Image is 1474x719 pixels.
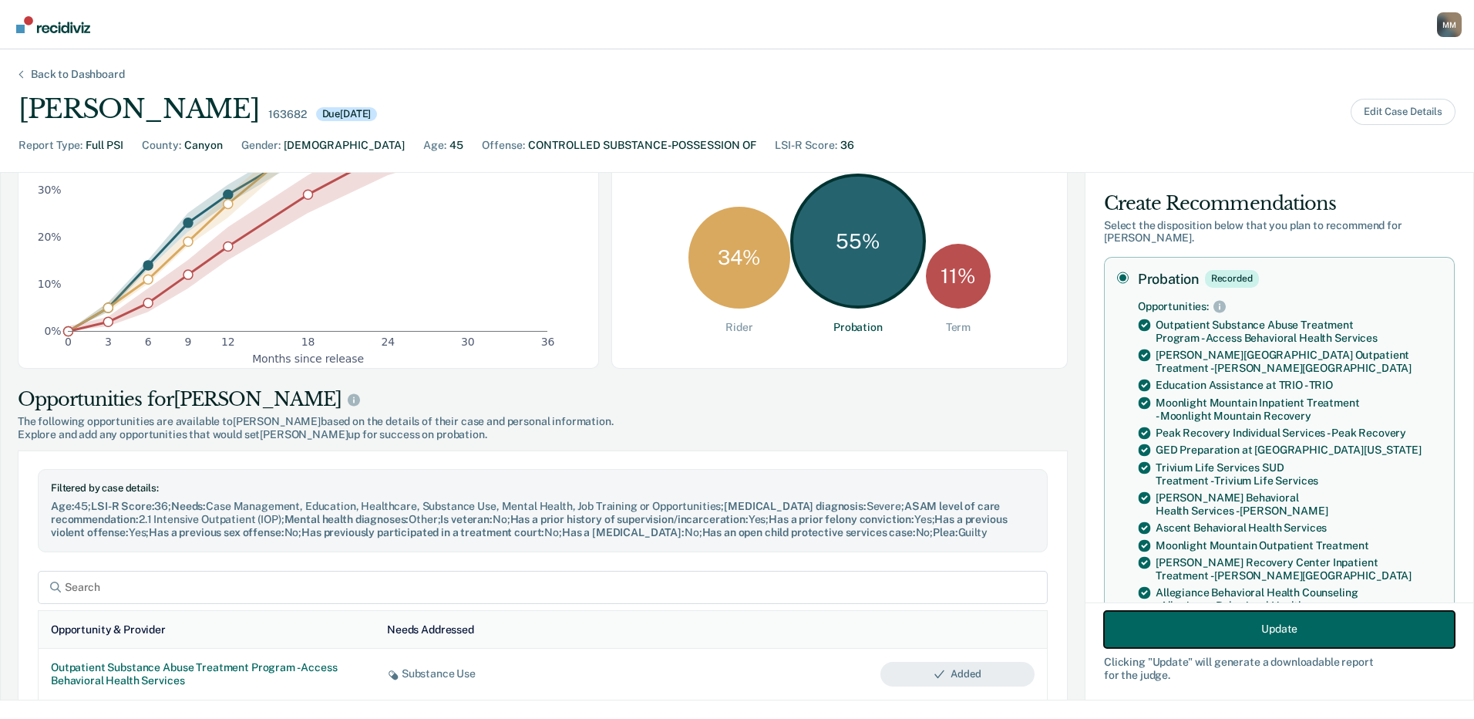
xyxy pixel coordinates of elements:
[51,500,1035,538] div: 45 ; 36 ; Case Management, Education, Healthcare, Substance Use, Mental Health, Job Training or O...
[1156,491,1442,518] div: [PERSON_NAME] Behavioral Health Services - [PERSON_NAME]
[16,16,90,33] img: Recidiviz
[252,353,364,365] g: x-axis label
[1156,444,1422,457] div: GED Preparation at [GEOGRAPHIC_DATA][US_STATE]
[1156,349,1442,375] div: [PERSON_NAME][GEOGRAPHIC_DATA] Outpatient Treatment - [PERSON_NAME][GEOGRAPHIC_DATA]
[51,623,166,636] div: Opportunity & Provider
[45,325,62,337] text: 0%
[769,513,914,525] span: Has a prior felony conviction :
[775,137,837,154] div: LSI-R Score :
[51,513,1008,538] span: Has a previous violent offense :
[284,137,405,154] div: [DEMOGRAPHIC_DATA]
[510,513,749,525] span: Has a prior history of supervision/incarceration :
[880,662,1035,687] button: Added
[1205,270,1259,287] div: Recorded
[528,137,756,154] div: CONTROLLED SUBSTANCE-POSSESSION OF
[12,68,143,81] div: Back to Dashboard
[241,137,281,154] div: Gender :
[142,137,181,154] div: County :
[105,336,112,349] text: 3
[381,336,395,349] text: 24
[702,526,916,538] span: Has an open child protective services case :
[149,526,284,538] span: Has a previous sex offense :
[1351,99,1455,125] button: Edit Case Details
[19,93,259,125] div: [PERSON_NAME]
[933,526,957,538] span: Plea :
[252,353,364,365] text: Months since release
[1104,219,1455,245] div: Select the disposition below that you plan to recommend for [PERSON_NAME] .
[184,137,223,154] div: Canyon
[790,174,926,309] div: 55 %
[38,278,62,290] text: 10%
[1104,191,1455,216] div: Create Recommendations
[1156,522,1327,535] div: Ascent Behavioral Health Services
[423,137,446,154] div: Age :
[301,526,544,538] span: Has previously participated in a treatment court :
[64,49,553,336] g: dot
[1156,461,1442,488] div: Trivium Life Services SUD Treatment - Trivium Life Services
[1156,427,1406,440] div: Peak Recovery Individual Services - Peak Recovery
[387,667,698,680] div: Substance Use
[541,336,555,349] text: 36
[51,500,1000,525] span: ASAM level of care recommendation :
[840,137,854,154] div: 36
[725,321,752,334] div: Rider
[1104,610,1455,647] button: Update
[65,336,72,349] text: 0
[18,387,1068,412] div: Opportunities for [PERSON_NAME]
[68,43,547,331] g: area
[268,108,306,121] div: 163682
[1156,586,1442,613] div: Allegiance Behavioral Health Counseling - Allegiance Behavioral Health
[1138,300,1209,313] div: Opportunities:
[51,482,1035,495] div: Filtered by case details:
[91,500,154,512] span: LSI-R Score :
[171,500,206,512] span: Needs :
[284,513,409,525] span: Mental health diagnoses :
[926,244,991,309] div: 11 %
[1156,379,1333,392] div: Education Assistance at TRIO - TRIO
[482,137,525,154] div: Offense :
[19,137,82,154] div: Report Type :
[1138,270,1442,287] label: Probation
[1104,655,1455,681] div: Clicking " Update " will generate a downloadable report for the judge.
[38,42,62,338] g: y-axis tick label
[51,661,362,687] div: Outpatient Substance Abuse Treatment Program - Access Behavioral Health Services
[1156,319,1442,345] div: Outpatient Substance Abuse Treatment Program - Access Behavioral Health Services
[51,500,74,512] span: Age :
[1437,12,1462,37] button: Profile dropdown button
[221,336,235,349] text: 12
[1156,539,1369,552] div: Moonlight Mountain Outpatient Treatment
[316,107,378,121] div: Due [DATE]
[688,207,790,309] div: 34 %
[65,336,554,349] g: x-axis tick label
[562,526,685,538] span: Has a [MEDICAL_DATA] :
[185,336,192,349] text: 9
[440,513,492,525] span: Is veteran :
[145,336,152,349] text: 6
[1156,556,1442,582] div: [PERSON_NAME] Recovery Center Inpatient Treatment - [PERSON_NAME][GEOGRAPHIC_DATA]
[724,500,867,512] span: [MEDICAL_DATA] diagnosis :
[301,336,315,349] text: 18
[18,415,1068,428] span: The following opportunities are available to [PERSON_NAME] based on the details of their case and...
[38,231,62,243] text: 20%
[86,137,123,154] div: Full PSI
[1437,12,1462,37] div: M M
[38,571,1048,604] input: Search
[833,321,883,334] div: Probation
[38,184,62,196] text: 30%
[449,137,463,154] div: 45
[1156,397,1442,423] div: Moonlight Mountain Inpatient Treatment - Moonlight Mountain Recovery
[387,623,474,636] div: Needs Addressed
[18,428,1068,441] span: Explore and add any opportunities that would set [PERSON_NAME] up for success on probation.
[946,321,971,334] div: Term
[461,336,475,349] text: 30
